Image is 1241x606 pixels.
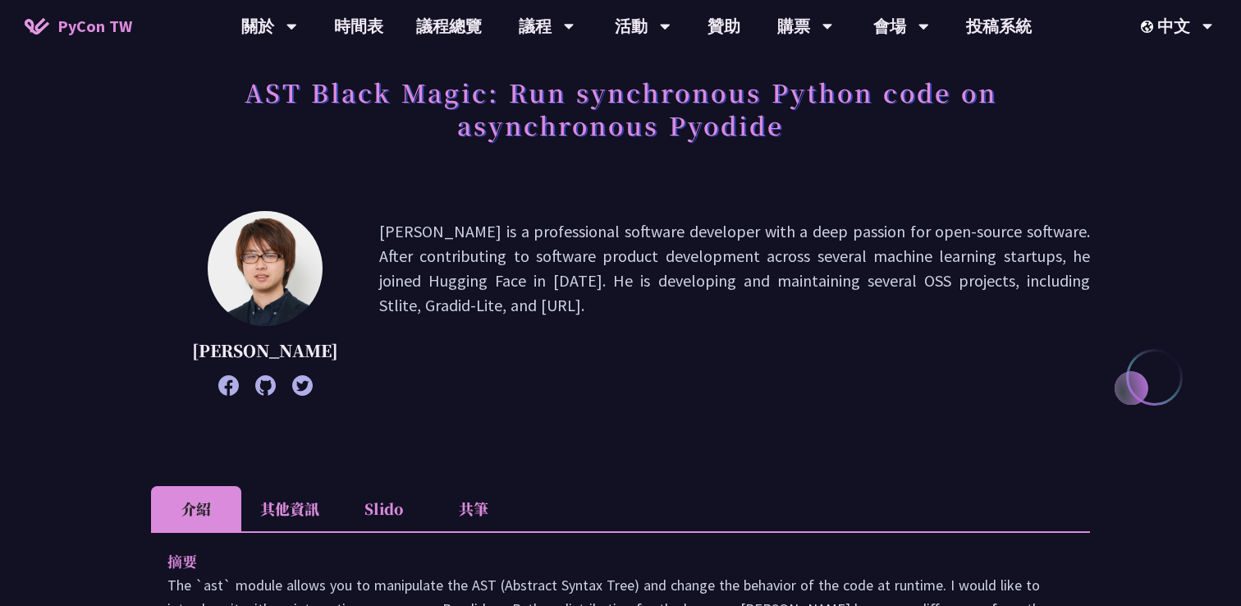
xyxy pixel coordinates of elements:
[208,211,323,326] img: Yuichiro Tachibana
[241,486,338,531] li: 其他資訊
[25,18,49,34] img: Home icon of PyCon TW 2025
[192,338,338,363] p: [PERSON_NAME]
[8,6,149,47] a: PyCon TW
[428,486,519,531] li: 共筆
[379,219,1090,388] p: [PERSON_NAME] is a professional software developer with a deep passion for open-source software. ...
[167,549,1041,573] p: 摘要
[1141,21,1157,33] img: Locale Icon
[151,486,241,531] li: 介紹
[151,67,1090,149] h1: AST Black Magic: Run synchronous Python code on asynchronous Pyodide
[57,14,132,39] span: PyCon TW
[338,486,428,531] li: Slido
